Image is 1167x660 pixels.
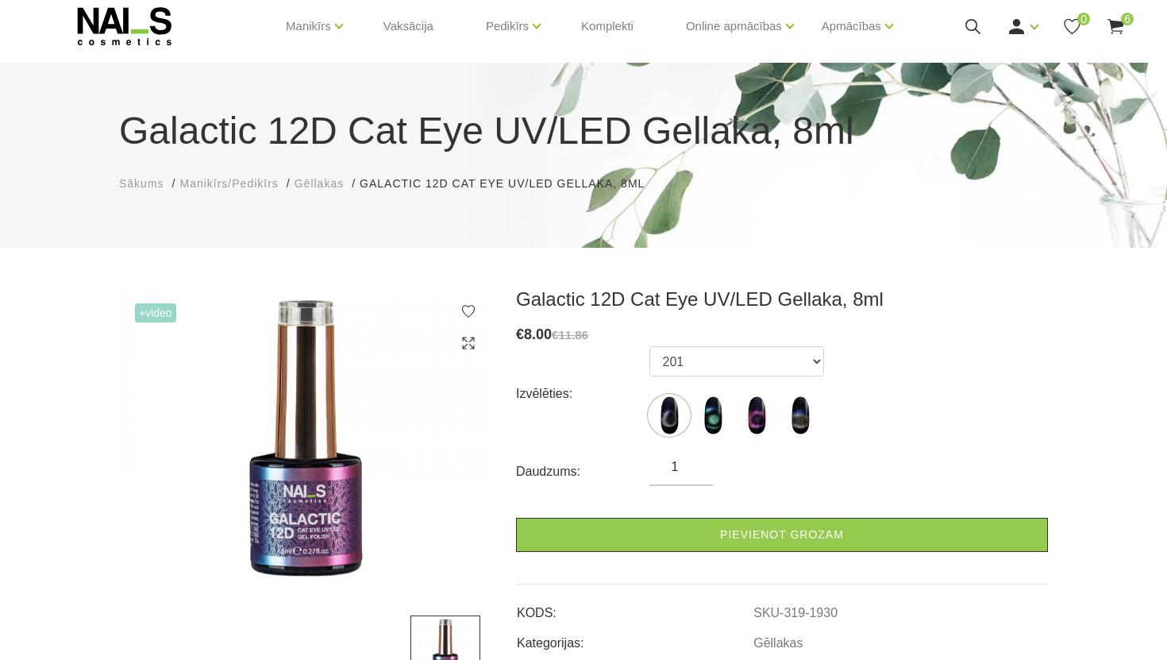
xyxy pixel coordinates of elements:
img: ... [693,396,733,435]
a: Sākums [119,176,164,192]
img: ... [119,288,492,592]
span: 6 [1121,13,1134,25]
li: Galactic 12D Cat Eye UV/LED Gellaka, 8ml [360,176,661,192]
img: ... [737,396,776,435]
a: 0 [1062,17,1082,37]
td: Kategorijas: [516,623,753,653]
div: Daudzums: [516,459,649,484]
span: +Video [135,303,176,322]
a: 6 [1106,17,1126,37]
a: Pievienot grozam [516,518,1048,552]
a: Manikīrs/Pedikīrs [179,176,278,192]
a: Gēllakas [295,176,344,192]
div: Izvēlēties: [516,381,649,407]
span: Sākums [119,177,164,190]
span: € [516,326,524,342]
img: ... [649,396,689,435]
s: €11.86 [552,328,588,342]
span: 0 [1077,13,1090,25]
img: ... [780,396,820,435]
a: Gēllakas [753,636,803,650]
h3: Galactic 12D Cat Eye UV/LED Gellaka, 8ml [516,288,1048,311]
h1: Galactic 12D Cat Eye UV/LED Gellaka, 8ml [119,102,1048,160]
span: Gēllakas [295,177,344,190]
span: Manikīrs/Pedikīrs [179,177,278,190]
td: KODS: [516,592,753,623]
span: 8.00 [524,326,552,342]
a: SKU-319-1930 [753,606,838,620]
